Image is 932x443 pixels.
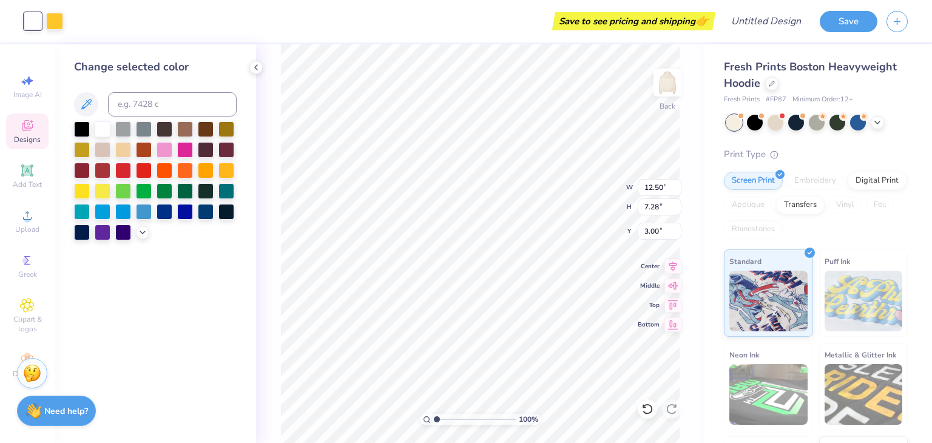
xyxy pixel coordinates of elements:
[724,95,760,105] span: Fresh Prints
[6,314,49,334] span: Clipart & logos
[828,196,862,214] div: Vinyl
[724,220,783,238] div: Rhinestones
[638,262,660,271] span: Center
[519,414,538,425] span: 100 %
[776,196,825,214] div: Transfers
[766,95,786,105] span: # FP87
[724,59,897,90] span: Fresh Prints Boston Heavyweight Hoodie
[15,225,39,234] span: Upload
[729,364,808,425] img: Neon Ink
[825,255,850,268] span: Puff Ink
[792,95,853,105] span: Minimum Order: 12 +
[724,196,772,214] div: Applique
[74,59,237,75] div: Change selected color
[721,9,811,33] input: Untitled Design
[108,92,237,117] input: e.g. 7428 c
[825,364,903,425] img: Metallic & Glitter Ink
[18,269,37,279] span: Greek
[638,282,660,290] span: Middle
[729,255,761,268] span: Standard
[44,405,88,417] strong: Need help?
[825,271,903,331] img: Puff Ink
[729,271,808,331] img: Standard
[555,12,712,30] div: Save to see pricing and shipping
[13,180,42,189] span: Add Text
[660,101,675,112] div: Back
[724,172,783,190] div: Screen Print
[848,172,907,190] div: Digital Print
[825,348,896,361] span: Metallic & Glitter Ink
[13,90,42,100] span: Image AI
[820,11,877,32] button: Save
[13,369,42,379] span: Decorate
[655,70,680,95] img: Back
[14,135,41,144] span: Designs
[724,147,908,161] div: Print Type
[638,301,660,309] span: Top
[638,320,660,329] span: Bottom
[866,196,894,214] div: Foil
[695,13,709,28] span: 👉
[729,348,759,361] span: Neon Ink
[786,172,844,190] div: Embroidery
